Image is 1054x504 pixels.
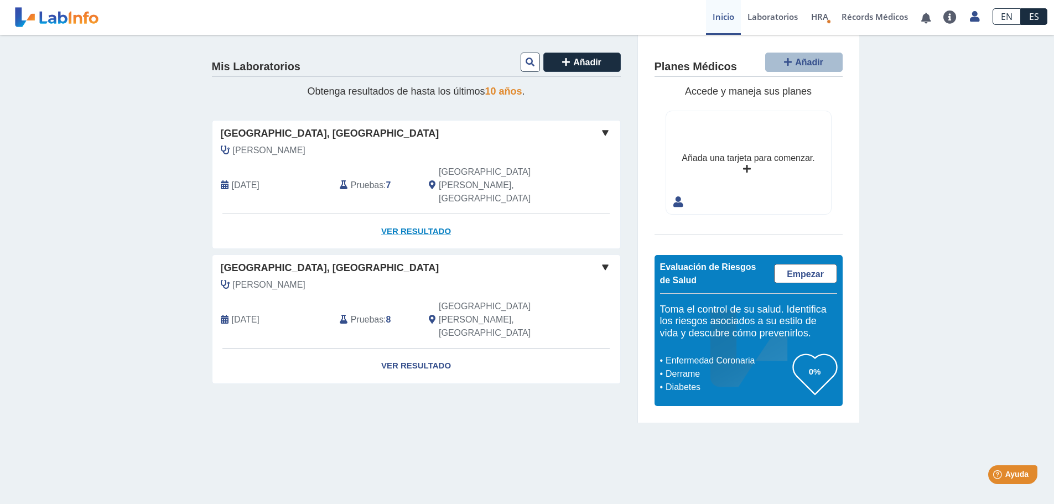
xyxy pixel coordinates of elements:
[233,278,305,292] span: Gonzalez, Edgardo
[685,86,812,97] span: Accede y maneja sus planes
[793,365,837,378] h3: 0%
[956,461,1042,492] iframe: Help widget launcher
[331,165,420,205] div: :
[682,152,814,165] div: Añada una tarjeta para comenzar.
[663,381,793,394] li: Diabetes
[439,165,561,205] span: San Juan, PR
[543,53,621,72] button: Añadir
[439,300,561,340] span: San Juan, PR
[663,367,793,381] li: Derrame
[212,349,620,383] a: Ver Resultado
[795,58,823,67] span: Añadir
[232,313,259,326] span: 2025-03-01
[212,60,300,74] h4: Mis Laboratorios
[787,269,824,279] span: Empezar
[212,214,620,249] a: Ver Resultado
[221,126,439,141] span: [GEOGRAPHIC_DATA], [GEOGRAPHIC_DATA]
[221,261,439,276] span: [GEOGRAPHIC_DATA], [GEOGRAPHIC_DATA]
[811,11,828,22] span: HRA
[386,315,391,324] b: 8
[765,53,843,72] button: Añadir
[351,179,383,192] span: Pruebas
[232,179,259,192] span: 2025-08-16
[1021,8,1047,25] a: ES
[307,86,525,97] span: Obtenga resultados de hasta los últimos .
[573,58,601,67] span: Añadir
[993,8,1021,25] a: EN
[655,60,737,74] h4: Planes Médicos
[485,86,522,97] span: 10 años
[351,313,383,326] span: Pruebas
[386,180,391,190] b: 7
[660,304,837,340] h5: Toma el control de su salud. Identifica los riesgos asociados a su estilo de vida y descubre cómo...
[233,144,305,157] span: Gonzalez, Edgardo
[774,264,837,283] a: Empezar
[663,354,793,367] li: Enfermedad Coronaria
[331,300,420,340] div: :
[660,262,756,285] span: Evaluación de Riesgos de Salud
